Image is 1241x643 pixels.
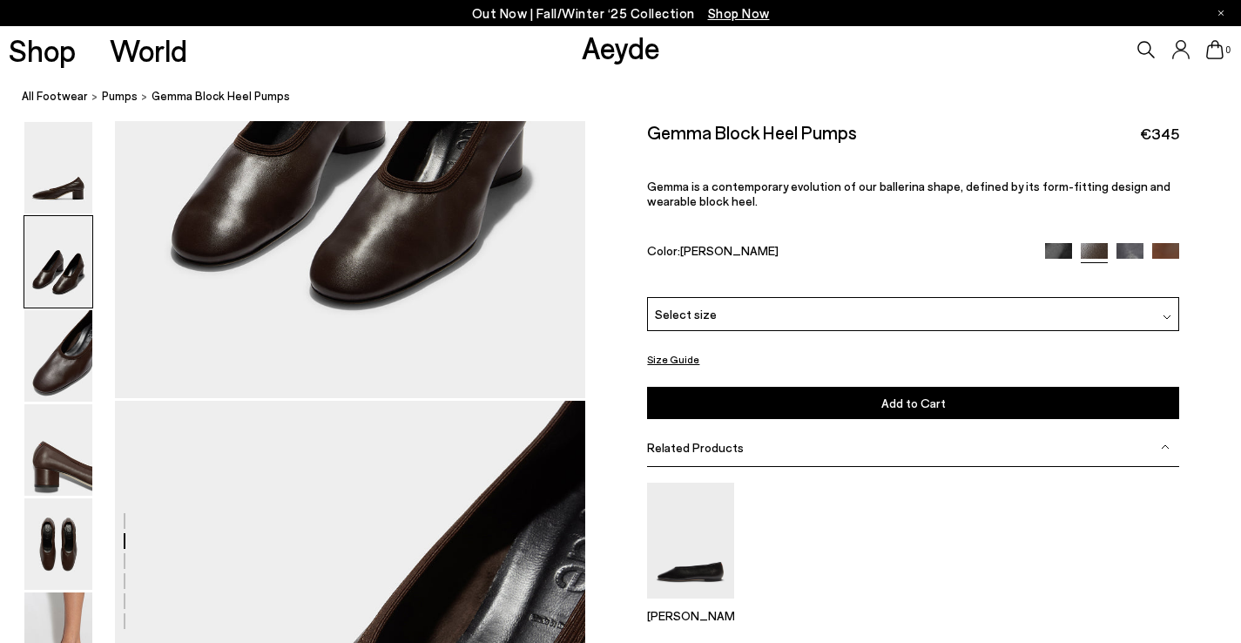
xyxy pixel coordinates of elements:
p: [PERSON_NAME] [647,608,734,623]
a: 0 [1206,40,1224,59]
img: svg%3E [1161,443,1170,451]
a: All Footwear [22,87,88,105]
a: Shop [9,35,76,65]
img: Gemma Block Heel Pumps - Image 5 [24,498,92,590]
span: €345 [1140,123,1179,145]
span: Select size [655,305,717,323]
p: Out Now | Fall/Winter ‘25 Collection [472,3,770,24]
a: Aeyde [582,29,660,65]
span: Navigate to /collections/new-in [708,5,770,21]
a: World [110,35,187,65]
span: pumps [102,89,138,103]
button: Add to Cart [647,387,1178,419]
span: Add to Cart [881,396,946,410]
a: Kirsten Ballet Flats [PERSON_NAME] [647,586,734,623]
img: Gemma Block Heel Pumps - Image 2 [24,216,92,308]
p: Gemma is a contemporary evolution of our ballerina shape, defined by its form-fitting design and ... [647,179,1178,208]
span: Related Products [647,440,744,455]
img: Gemma Block Heel Pumps - Image 1 [24,122,92,213]
a: pumps [102,87,138,105]
nav: breadcrumb [22,73,1241,121]
button: Size Guide [647,349,699,370]
img: svg%3E [1163,313,1171,321]
img: Gemma Block Heel Pumps - Image 4 [24,404,92,496]
img: Kirsten Ballet Flats [647,483,734,599]
span: Gemma Block Heel Pumps [152,87,290,105]
img: Gemma Block Heel Pumps - Image 3 [24,310,92,402]
div: Color: [647,243,1028,263]
span: [PERSON_NAME] [680,243,779,258]
span: 0 [1224,45,1232,55]
h2: Gemma Block Heel Pumps [647,121,857,143]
